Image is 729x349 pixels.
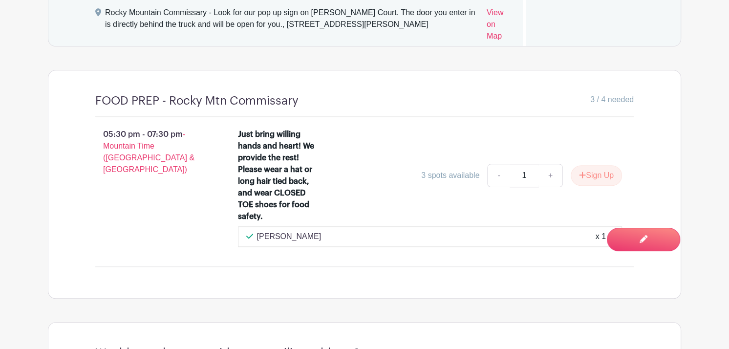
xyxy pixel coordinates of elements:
div: x 1 [596,231,606,242]
button: Sign Up [571,165,622,186]
a: - [487,164,510,187]
p: 05:30 pm - 07:30 pm [80,125,222,179]
a: + [538,164,563,187]
div: 3 spots available [421,170,479,181]
span: 3 / 4 needed [590,94,634,106]
div: Just bring willing hands and heart! We provide the rest! Please wear a hat or long hair tied back... [238,129,322,222]
h4: FOOD PREP - Rocky Mtn Commissary [95,94,299,108]
span: - Mountain Time ([GEOGRAPHIC_DATA] & [GEOGRAPHIC_DATA]) [103,130,194,174]
a: View on Map [487,7,511,46]
div: Rocky Mountain Commissary - Look for our pop up sign on [PERSON_NAME] Court. The door you enter i... [105,7,479,46]
p: [PERSON_NAME] [257,231,322,242]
